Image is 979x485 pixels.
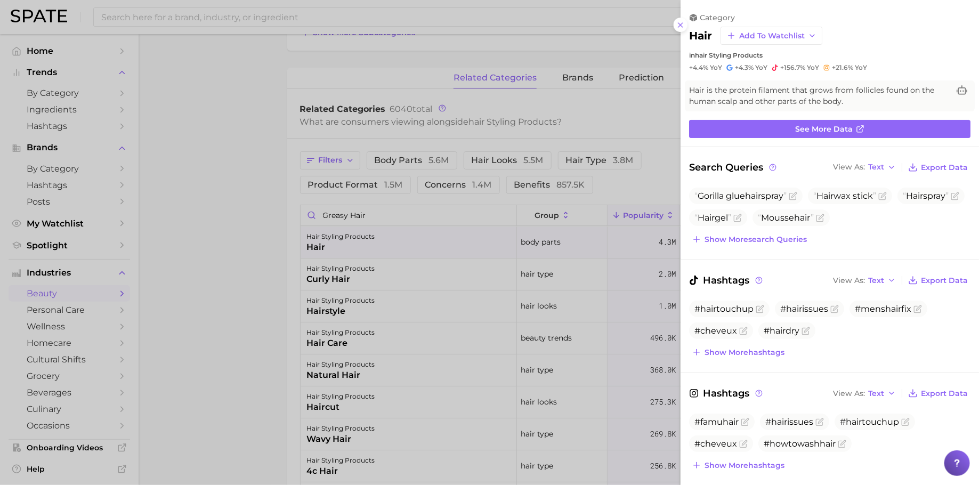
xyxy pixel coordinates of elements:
[855,63,867,72] span: YoY
[878,192,887,200] button: Flag as miscategorized or irrelevant
[840,417,899,427] span: #hairtouchup
[694,417,739,427] span: #famuhair
[905,273,970,288] button: Export Data
[721,27,822,45] button: Add to Watchlist
[780,63,805,71] span: +156.7%
[951,192,959,200] button: Flag as miscategorized or irrelevant
[868,391,884,397] span: Text
[689,273,764,288] span: Hashtags
[789,192,797,200] button: Flag as miscategorized or irrelevant
[764,439,836,449] span: #howtowashhair
[710,63,722,72] span: YoY
[739,440,748,448] button: Flag as miscategorized or irrelevant
[838,440,846,448] button: Flag as miscategorized or irrelevant
[694,439,737,449] span: #cheveux
[694,326,737,336] span: #cheveux
[689,458,787,473] button: Show morehashtags
[758,213,814,223] span: Mousse
[830,305,839,313] button: Flag as miscategorized or irrelevant
[764,326,799,336] span: #hairdry
[689,63,708,71] span: +4.4%
[833,164,865,170] span: View As
[816,214,824,222] button: Flag as miscategorized or irrelevant
[794,213,811,223] span: hair
[795,125,853,134] span: See more data
[780,304,828,314] span: #hairissues
[689,386,764,401] span: Hashtags
[745,191,761,201] span: hair
[765,417,813,427] span: #hairissues
[855,304,911,314] span: #menshairfix
[689,85,949,107] span: Hair is the protein filament that grows from follicles found on the human scalp and other parts o...
[921,389,968,398] span: Export Data
[741,418,749,426] button: Flag as miscategorized or irrelevant
[905,160,970,175] button: Export Data
[830,386,899,400] button: View AsText
[913,305,922,313] button: Flag as miscategorized or irrelevant
[921,163,968,172] span: Export Data
[901,418,910,426] button: Flag as miscategorized or irrelevant
[833,391,865,397] span: View As
[832,63,853,71] span: +21.6%
[695,51,763,59] span: hair styling products
[906,191,923,201] span: Hair
[694,191,787,201] span: Gorilla glue spray
[689,29,712,42] h2: hair
[739,327,748,335] button: Flag as miscategorized or irrelevant
[921,276,968,285] span: Export Data
[833,278,865,284] span: View As
[700,13,735,22] span: category
[868,164,884,170] span: Text
[830,273,899,287] button: View AsText
[905,386,970,401] button: Export Data
[903,191,949,201] span: spray
[694,304,754,314] span: #hairtouchup
[689,232,810,247] button: Show moresearch queries
[739,31,805,41] span: Add to Watchlist
[756,305,764,313] button: Flag as miscategorized or irrelevant
[694,213,731,223] span: gel
[815,418,824,426] button: Flag as miscategorized or irrelevant
[689,51,970,59] div: in
[807,63,819,72] span: YoY
[868,278,884,284] span: Text
[813,191,876,201] span: wax stick
[802,327,810,335] button: Flag as miscategorized or irrelevant
[705,348,784,357] span: Show more hashtags
[698,213,715,223] span: Hair
[689,160,778,175] span: Search Queries
[816,191,834,201] span: Hair
[755,63,767,72] span: YoY
[689,345,787,360] button: Show morehashtags
[733,214,742,222] button: Flag as miscategorized or irrelevant
[705,235,807,244] span: Show more search queries
[689,120,970,138] a: See more data
[830,160,899,174] button: View AsText
[735,63,754,71] span: +4.3%
[705,461,784,470] span: Show more hashtags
